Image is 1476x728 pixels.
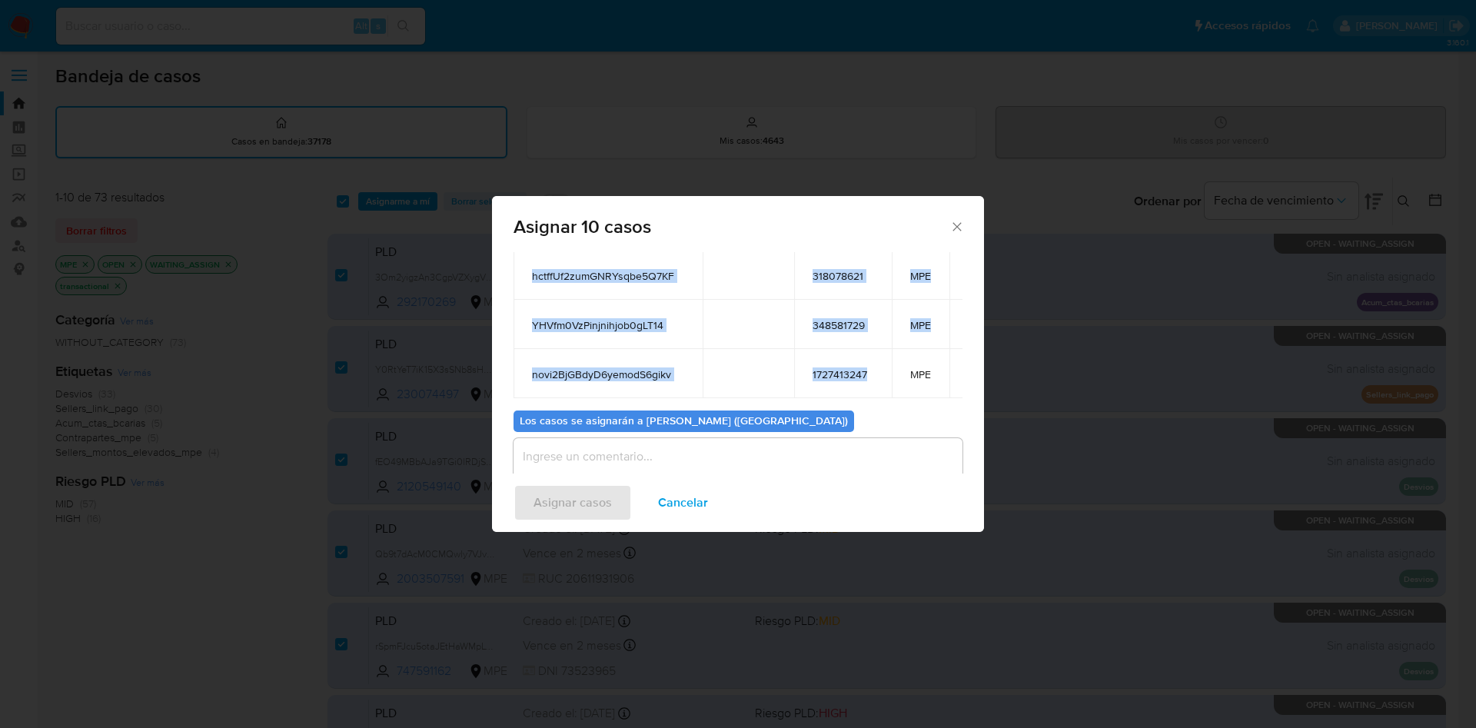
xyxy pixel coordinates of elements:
[813,367,873,381] span: 1727413247
[520,413,848,428] b: Los casos se asignarán a [PERSON_NAME] ([GEOGRAPHIC_DATA])
[492,196,984,532] div: assign-modal
[532,367,684,381] span: novi2BjGBdyD6yemodS6gikv
[813,318,873,332] span: 348581729
[910,269,931,283] span: MPE
[514,218,949,236] span: Asignar 10 casos
[532,269,684,283] span: hctffUf2zumGNRYsqbe5Q7KF
[813,269,873,283] span: 318078621
[910,367,931,381] span: MPE
[949,219,963,233] button: Cerrar ventana
[638,484,728,521] button: Cancelar
[532,318,684,332] span: YHVfm0VzPinjnihjob0gLT14
[658,486,708,520] span: Cancelar
[910,318,931,332] span: MPE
